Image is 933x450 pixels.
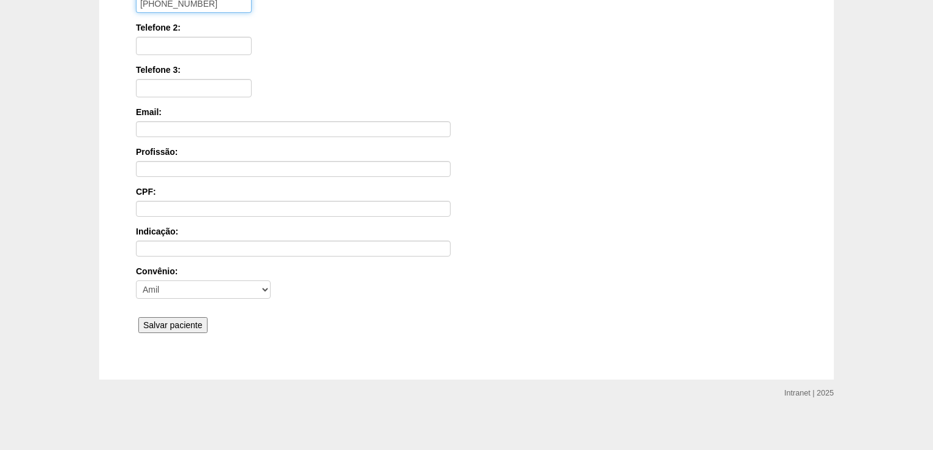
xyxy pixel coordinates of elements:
label: Telefone 2: [136,21,797,34]
label: CPF: [136,186,797,198]
label: Telefone 3: [136,64,797,76]
div: Intranet | 2025 [784,387,834,399]
label: Indicação: [136,225,797,238]
label: Profissão: [136,146,797,158]
label: Email: [136,106,797,118]
input: Salvar paciente [138,317,208,333]
label: Convênio: [136,265,797,277]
